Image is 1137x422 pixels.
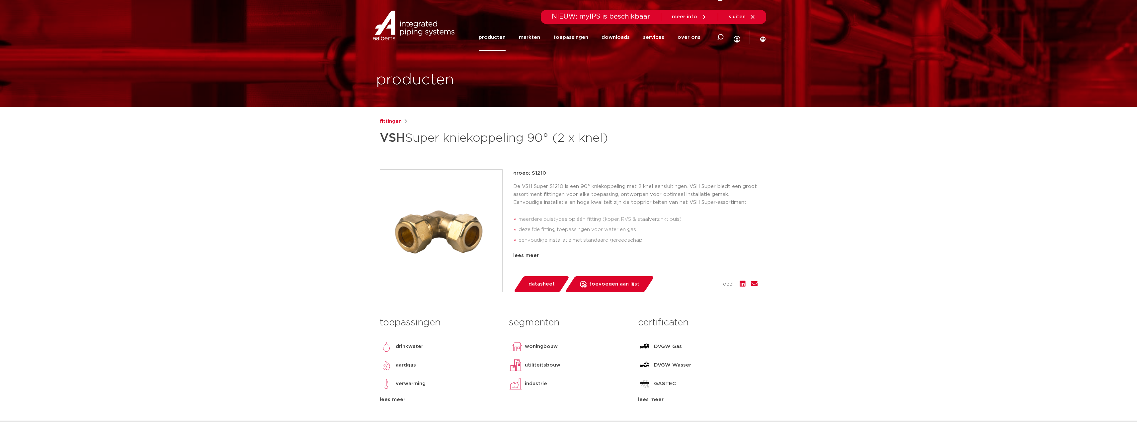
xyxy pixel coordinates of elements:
[654,361,691,369] p: DVGW Wasser
[396,343,423,351] p: drinkwater
[509,359,522,372] img: utiliteitsbouw
[376,69,454,91] h1: producten
[602,24,630,51] a: downloads
[380,132,405,144] strong: VSH
[509,340,522,353] img: woningbouw
[638,316,757,329] h3: certificaten
[678,24,700,51] a: over ons
[509,377,522,390] img: industrie
[513,183,758,207] p: De VSH Super S1210 is een 90° kniekoppeling met 2 knel aansluitingen. VSH Super biedt een groot a...
[729,14,756,20] a: sluiten
[654,343,682,351] p: DVGW Gas
[509,316,628,329] h3: segmenten
[525,380,547,388] p: industrie
[519,235,758,246] li: eenvoudige installatie met standaard gereedschap
[380,170,502,292] img: Product Image for VSH Super kniekoppeling 90° (2 x knel)
[734,22,740,53] div: my IPS
[528,279,555,290] span: datasheet
[380,396,499,404] div: lees meer
[380,359,393,372] img: aardgas
[638,396,757,404] div: lees meer
[519,214,758,225] li: meerdere buistypes op één fitting (koper, RVS & staalverzinkt buis)
[396,380,426,388] p: verwarming
[513,276,570,292] a: datasheet
[723,280,734,288] span: deel:
[525,343,558,351] p: woningbouw
[643,24,664,51] a: services
[479,24,506,51] a: producten
[380,128,629,148] h1: Super kniekoppeling 90° (2 x knel)
[513,169,758,177] p: groep: S1210
[729,14,746,19] span: sluiten
[519,246,758,256] li: snelle verbindingstechnologie waarbij her-montage mogelijk is
[638,340,651,353] img: DVGW Gas
[654,380,676,388] p: GASTEC
[380,316,499,329] h3: toepassingen
[380,377,393,390] img: verwarming
[380,118,402,126] a: fittingen
[672,14,707,20] a: meer info
[638,377,651,390] img: GASTEC
[553,24,588,51] a: toepassingen
[552,13,650,20] span: NIEUW: myIPS is beschikbaar
[396,361,416,369] p: aardgas
[479,24,700,51] nav: Menu
[589,279,639,290] span: toevoegen aan lijst
[638,359,651,372] img: DVGW Wasser
[513,252,758,260] div: lees meer
[672,14,697,19] span: meer info
[380,340,393,353] img: drinkwater
[525,361,560,369] p: utiliteitsbouw
[519,224,758,235] li: dezelfde fitting toepassingen voor water en gas
[519,24,540,51] a: markten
